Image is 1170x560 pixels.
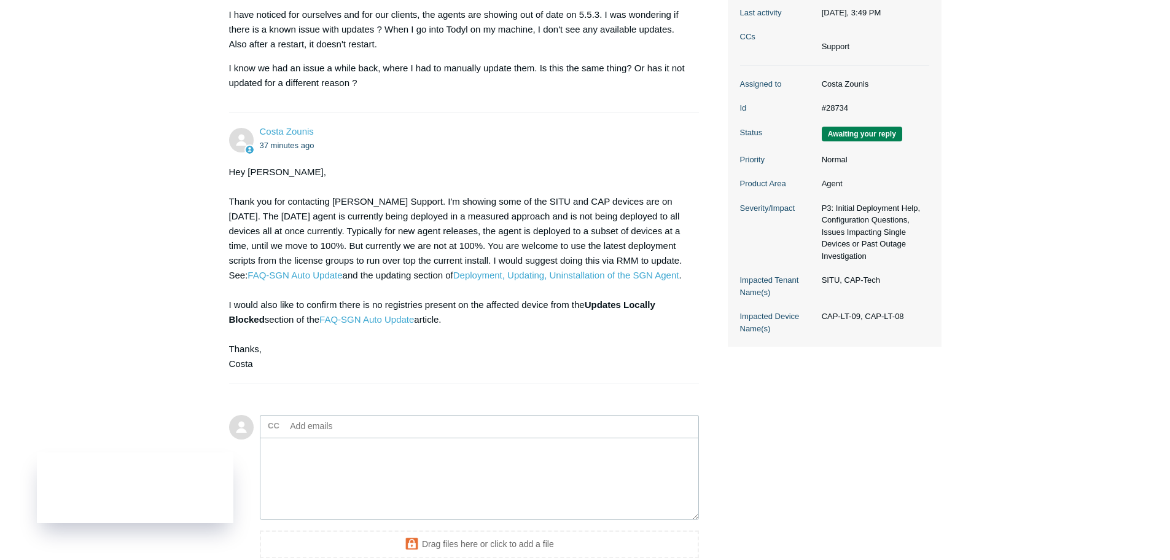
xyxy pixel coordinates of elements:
dt: Impacted Device Name(s) [740,310,816,334]
dt: Status [740,127,816,139]
iframe: Todyl Status [37,452,233,523]
dt: Impacted Tenant Name(s) [740,274,816,298]
p: I have noticed for ourselves and for our clients, the agents are showing out of date on 5.5.3. I ... [229,7,687,52]
a: Costa Zounis [260,126,314,136]
dd: P3: Initial Deployment Help, Configuration Questions, Issues Impacting Single Devices or Past Out... [816,202,929,262]
dd: SITU, CAP-Tech [816,274,929,286]
label: CC [268,417,279,435]
dt: CCs [740,31,816,43]
dd: #28734 [816,102,929,114]
span: We are waiting for you to respond [822,127,902,141]
dd: CAP-LT-09, CAP-LT-08 [816,310,929,323]
strong: Updates Locally Blocked [229,299,655,325]
p: I know we had an issue a while back, where I had to manually update them. Is this the same thing?... [229,61,687,90]
div: Hey [PERSON_NAME], Thank you for contacting [PERSON_NAME] Support. I'm showing some of the SITU a... [229,165,687,371]
a: FAQ-SGN Auto Update [319,314,414,325]
dt: Id [740,102,816,114]
time: 10/07/2025, 15:49 [260,141,314,150]
input: Add emails [286,417,418,435]
dd: Normal [816,154,929,166]
dd: Agent [816,178,929,190]
time: 10/07/2025, 15:49 [822,8,881,17]
dt: Assigned to [740,78,816,90]
li: Support [822,41,850,53]
dt: Priority [740,154,816,166]
textarea: Add your reply [260,438,700,521]
dt: Last activity [740,7,816,19]
dd: Costa Zounis [816,78,929,90]
a: FAQ-SGN Auto Update [248,270,342,280]
dt: Severity/Impact [740,202,816,215]
a: Deployment, Updating, Uninstallation of the SGN Agent [453,270,679,280]
dt: Product Area [740,178,816,190]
